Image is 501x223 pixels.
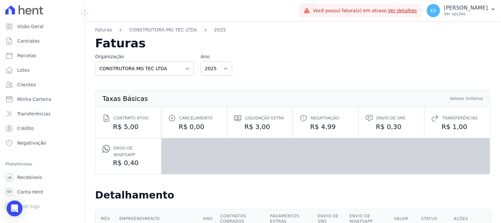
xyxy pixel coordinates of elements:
span: Crédito [17,125,34,132]
p: Ver opções [444,11,488,17]
span: Minha Carteira [17,96,51,103]
p: [PERSON_NAME] [444,5,488,11]
span: Envio de SMS [376,115,406,121]
a: Transferências [3,107,82,120]
a: Parcelas [3,49,82,62]
a: Lotes [3,64,82,77]
a: Conta Hent [3,185,82,199]
span: Transferências [442,115,478,121]
th: Taxas Básicas [102,96,148,102]
a: Negativação [3,136,82,150]
div: Plataformas [5,160,79,168]
span: Você possui fatura(s) em atraso. [313,7,417,14]
a: Recebíveis [3,171,82,184]
dd: R$ 0,40 [102,158,155,167]
label: Organização [95,53,194,60]
span: KS [430,8,436,13]
div: Open Intercom Messenger [7,201,22,216]
button: KS [PERSON_NAME] Ver opções [421,1,501,20]
span: Conta Hent [17,189,43,195]
span: Visão Geral [17,23,44,30]
a: 2025 [214,26,226,33]
dd: R$ 3,00 [234,122,286,131]
a: CONSTRUTORA MG TEC LTDA [129,26,197,33]
dd: R$ 0,00 [168,122,220,131]
a: Ver detalhes [388,8,417,13]
span: Cancelamento [179,115,212,121]
span: Contrato ativo [114,115,148,121]
span: Negativação [311,115,339,121]
label: Ano [200,53,232,60]
span: Liquidação extra [245,115,284,121]
span: Negativação [17,140,46,146]
h2: Detalhamento [95,189,490,201]
span: Contratos [17,38,40,44]
dd: R$ 1,00 [431,122,483,131]
dd: R$ 5,00 [102,122,155,131]
span: Lotes [17,67,30,73]
span: Recebíveis [17,174,42,181]
nav: Breadcrumb [95,26,490,37]
a: Visão Geral [3,20,82,33]
a: Contratos [3,34,82,48]
span: Envio de Whatsapp [113,145,155,158]
a: Faturas [95,26,112,33]
dd: R$ 0,30 [365,122,417,131]
h2: Faturas [95,37,490,49]
span: Transferências [17,111,51,117]
th: Valores Unitários [449,96,483,102]
span: Clientes [17,81,36,88]
a: Clientes [3,78,82,91]
a: Crédito [3,122,82,135]
dd: R$ 4,99 [300,122,352,131]
a: Minha Carteira [3,93,82,106]
span: Parcelas [17,52,36,59]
